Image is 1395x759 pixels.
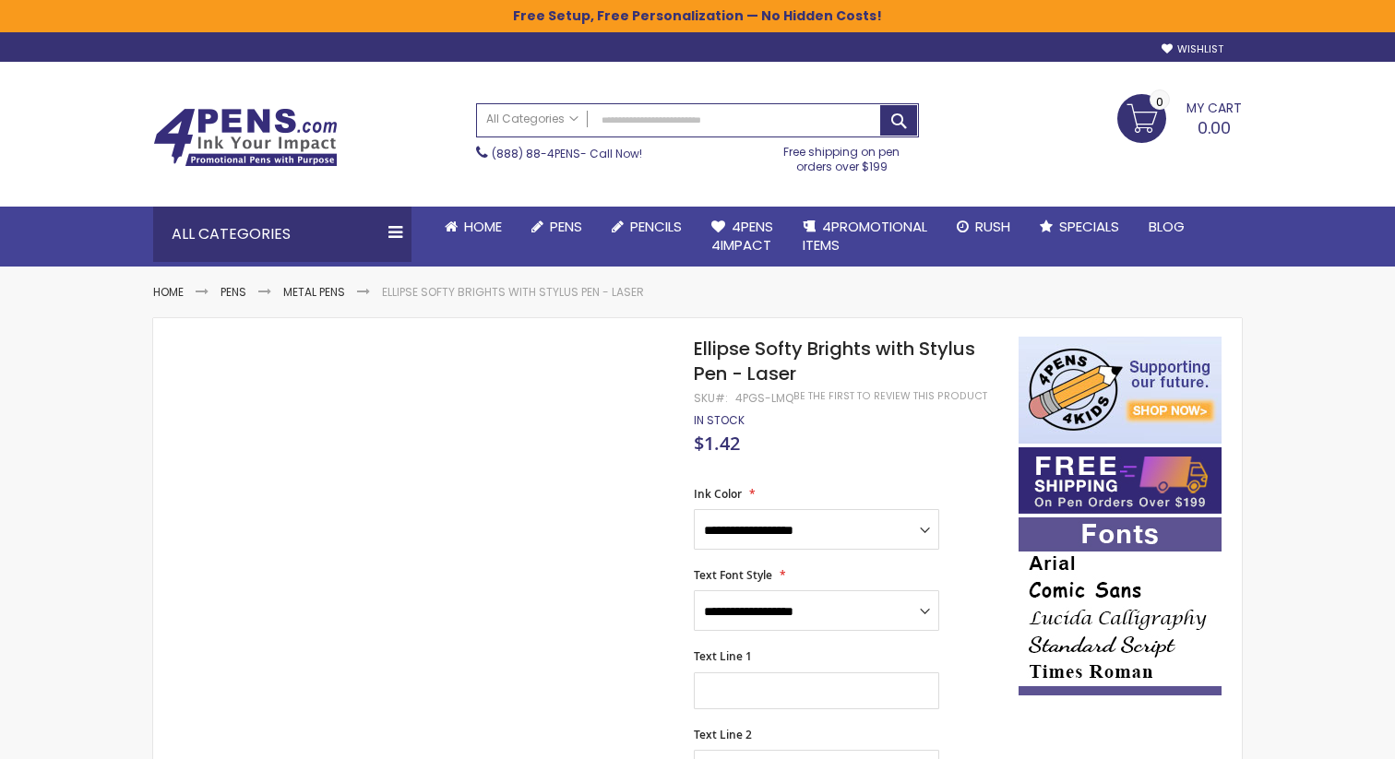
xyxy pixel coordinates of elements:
[793,389,987,403] a: Be the first to review this product
[694,486,742,502] span: Ink Color
[517,207,597,247] a: Pens
[1025,207,1134,247] a: Specials
[694,390,728,406] strong: SKU
[630,217,682,236] span: Pencils
[1134,207,1199,247] a: Blog
[735,391,793,406] div: 4PGS-LMQ
[1198,116,1231,139] span: 0.00
[486,112,578,126] span: All Categories
[1156,93,1163,111] span: 0
[694,412,745,428] span: In stock
[765,137,920,174] div: Free shipping on pen orders over $199
[597,207,697,247] a: Pencils
[477,104,588,135] a: All Categories
[694,567,772,583] span: Text Font Style
[694,727,752,742] span: Text Line 2
[694,336,975,386] span: Ellipse Softy Brights with Stylus Pen - Laser
[1019,517,1222,695] img: font-personalization-examples
[694,431,740,456] span: $1.42
[221,284,246,300] a: Pens
[694,648,752,664] span: Text Line 1
[153,207,411,262] div: All Categories
[550,217,582,236] span: Pens
[153,108,338,167] img: 4Pens Custom Pens and Promotional Products
[464,217,502,236] span: Home
[1162,42,1223,56] a: Wishlist
[492,146,642,161] span: - Call Now!
[430,207,517,247] a: Home
[382,285,644,300] li: Ellipse Softy Brights with Stylus Pen - Laser
[1149,217,1185,236] span: Blog
[492,146,580,161] a: (888) 88-4PENS
[975,217,1010,236] span: Rush
[803,217,927,255] span: 4PROMOTIONAL ITEMS
[1019,337,1222,444] img: 4pens 4 kids
[697,207,788,267] a: 4Pens4impact
[1019,447,1222,514] img: Free shipping on orders over $199
[283,284,345,300] a: Metal Pens
[788,207,942,267] a: 4PROMOTIONALITEMS
[153,284,184,300] a: Home
[711,217,773,255] span: 4Pens 4impact
[694,413,745,428] div: Availability
[1117,94,1242,140] a: 0.00 0
[1059,217,1119,236] span: Specials
[942,207,1025,247] a: Rush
